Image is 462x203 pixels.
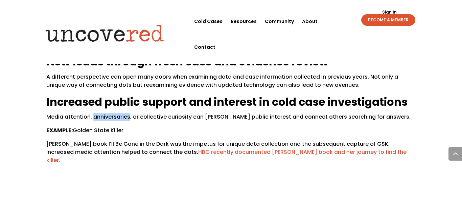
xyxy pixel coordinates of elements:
p: A different perspective can open many doors when examining data and case information collected in... [46,73,416,95]
strong: EXAMPLE: [46,126,73,134]
h3: Increased public support and interest in cold case investigations [46,95,416,113]
a: Community [265,8,294,34]
img: Uncovered logo [40,20,170,46]
a: Sign In [378,10,400,14]
p: Golden State Killer [46,126,416,140]
p: Media attention, anniversaries, or collective curiosity can [PERSON_NAME] public interest and con... [46,113,416,126]
a: About [302,8,318,34]
a: Contact [194,34,215,60]
a: HBO recently documented [PERSON_NAME] book and her journey to find the killer. [46,148,407,164]
p: [PERSON_NAME] book I’ll Be Gone in the Dark was the impetus for unique data collection and the su... [46,140,416,170]
a: Resources [231,8,257,34]
a: Cold Cases [194,8,223,34]
a: BECOME A MEMBER [361,14,415,26]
